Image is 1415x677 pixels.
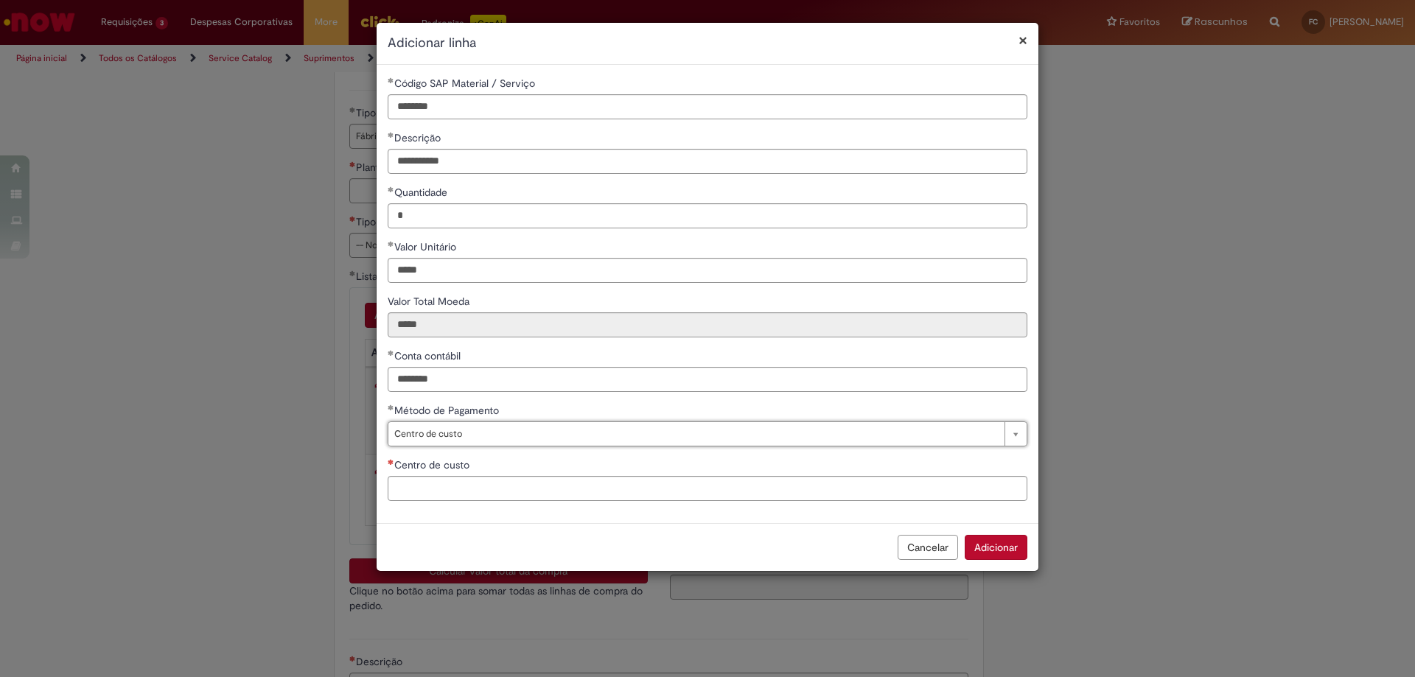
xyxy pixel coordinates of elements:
span: Obrigatório Preenchido [388,77,394,83]
button: Adicionar [965,535,1027,560]
button: Fechar modal [1019,32,1027,48]
span: Código SAP Material / Serviço [394,77,538,90]
span: Obrigatório Preenchido [388,241,394,247]
input: Valor Total Moeda [388,312,1027,337]
span: Obrigatório Preenchido [388,186,394,192]
span: Somente leitura - Valor Total Moeda [388,295,472,308]
input: Descrição [388,149,1027,174]
span: Necessários [388,459,394,465]
input: Conta contábil [388,367,1027,392]
span: Conta contábil [394,349,464,362]
span: Centro de custo [394,458,472,471]
span: Quantidade [394,186,450,199]
span: Método de Pagamento [394,404,502,417]
button: Cancelar [898,535,958,560]
h2: Adicionar linha [388,34,1027,53]
span: Obrigatório Preenchido [388,132,394,138]
input: Centro de custo [388,476,1027,501]
input: Quantidade [388,203,1027,228]
span: Descrição [394,131,444,144]
span: Centro de custo [394,422,997,446]
input: Código SAP Material / Serviço [388,94,1027,119]
span: Obrigatório Preenchido [388,350,394,356]
span: Valor Unitário [394,240,459,253]
span: Obrigatório Preenchido [388,404,394,410]
input: Valor Unitário [388,258,1027,283]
